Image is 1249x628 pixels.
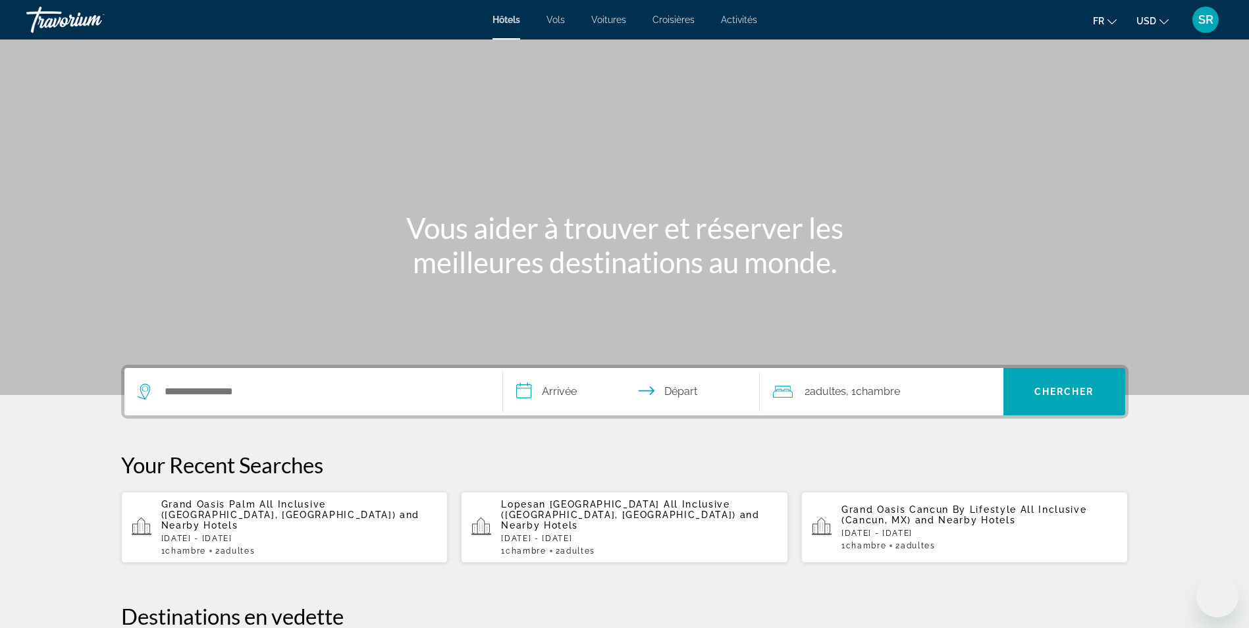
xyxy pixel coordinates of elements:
[221,546,255,556] span: Adultes
[121,452,1129,478] p: Your Recent Searches
[1196,575,1238,617] iframe: Кнопка запуска окна обмена сообщениями
[501,534,778,543] p: [DATE] - [DATE]
[895,541,935,550] span: 2
[161,546,206,556] span: 1
[121,491,448,563] button: Grand Oasis Palm All Inclusive ([GEOGRAPHIC_DATA], [GEOGRAPHIC_DATA]) and Nearby Hotels[DATE] - [...
[560,546,595,556] span: Adultes
[501,510,760,531] span: and Nearby Hotels
[26,3,158,37] a: Travorium
[1188,6,1223,34] button: User Menu
[163,382,483,402] input: Search hotel destination
[378,211,872,279] h1: Vous aider à trouver et réserver les meilleures destinations au monde.
[1093,16,1104,26] span: fr
[846,382,900,401] span: , 1
[124,368,1125,415] div: Search widget
[1093,11,1117,30] button: Change language
[492,14,520,25] a: Hôtels
[915,515,1016,525] span: and Nearby Hotels
[546,14,565,25] a: Vols
[901,541,936,550] span: Adultes
[841,541,886,550] span: 1
[1034,386,1094,397] span: Chercher
[760,368,1003,415] button: Travelers: 2 adults, 0 children
[501,546,546,556] span: 1
[215,546,255,556] span: 2
[161,499,396,520] span: Grand Oasis Palm All Inclusive ([GEOGRAPHIC_DATA], [GEOGRAPHIC_DATA])
[1003,368,1125,415] button: Search
[501,499,736,520] span: Lopesan [GEOGRAPHIC_DATA] All Inclusive ([GEOGRAPHIC_DATA], [GEOGRAPHIC_DATA])
[652,14,695,25] a: Croisières
[856,385,900,398] span: Chambre
[161,510,420,531] span: and Nearby Hotels
[461,491,788,563] button: Lopesan [GEOGRAPHIC_DATA] All Inclusive ([GEOGRAPHIC_DATA], [GEOGRAPHIC_DATA]) and Nearby Hotels[...
[801,491,1129,563] button: Grand Oasis Cancun By Lifestyle All Inclusive (Cancun, MX) and Nearby Hotels[DATE] - [DATE]1Chamb...
[841,529,1118,538] p: [DATE] - [DATE]
[161,534,438,543] p: [DATE] - [DATE]
[841,504,1087,525] span: Grand Oasis Cancun By Lifestyle All Inclusive (Cancun, MX)
[591,14,626,25] a: Voitures
[503,368,760,415] button: Select check in and out date
[1198,13,1213,26] span: SR
[165,546,206,556] span: Chambre
[846,541,887,550] span: Chambre
[1136,11,1169,30] button: Change currency
[810,385,846,398] span: Adultes
[506,546,546,556] span: Chambre
[805,382,846,401] span: 2
[721,14,757,25] a: Activités
[1136,16,1156,26] span: USD
[556,546,595,556] span: 2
